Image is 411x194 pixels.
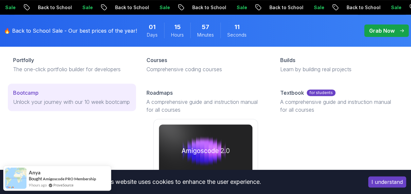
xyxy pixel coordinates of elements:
span: Seconds [227,32,247,38]
p: Back to School [264,4,309,11]
p: Bootcamp [13,89,39,97]
p: Back to School [110,4,154,11]
img: amigoscode 2.0 [159,124,252,177]
p: A comprehensive guide and instruction manual for all courses [146,98,264,114]
span: Minutes [197,32,214,38]
p: for students [307,89,335,96]
p: Sale [386,4,407,11]
p: Roadmaps [146,89,173,97]
a: Amigoscode PRO Membership [43,176,96,181]
p: Back to School [187,4,231,11]
span: 15 Hours [174,23,181,32]
a: BootcampUnlock your journey with our 10 week bootcamp [8,84,136,111]
p: A comprehensive guide and instruction manual for all courses [280,98,398,114]
span: Days [147,32,158,38]
a: ProveSource [53,183,74,187]
p: Back to School [341,4,386,11]
span: 57 Minutes [202,23,209,32]
a: Textbookfor studentsA comprehensive guide and instruction manual for all courses [275,84,403,119]
span: Bought [29,176,42,181]
a: PortfollyThe one-click portfolio builder for developers [8,51,136,78]
p: Courses [146,56,167,64]
p: 🔥 Back to School Sale - Our best prices of the year! [4,27,137,35]
p: Portfolly [13,56,34,64]
p: Sale [231,4,252,11]
p: Back to School [33,4,77,11]
p: The one-click portfolio builder for developers [13,65,131,73]
a: CoursesComprehensive coding courses [141,51,269,78]
span: Hours [171,32,184,38]
span: 9 hours ago [29,182,47,188]
p: Sale [309,4,330,11]
p: Unlock your journey with our 10 week bootcamp [13,98,131,106]
p: Builds [280,56,295,64]
span: 1 Days [149,23,156,32]
p: Sale [77,4,98,11]
img: provesource social proof notification image [5,168,26,189]
p: Textbook [280,89,304,97]
a: RoadmapsA comprehensive guide and instruction manual for all courses [141,84,269,119]
span: Anya [29,170,41,175]
p: Sale [154,4,175,11]
button: Accept cookies [368,176,406,187]
p: Comprehensive coding courses [146,65,264,73]
span: 11 Seconds [234,23,240,32]
p: Grab Now [369,27,395,35]
p: Learn by building real projects [280,65,398,73]
div: This website uses cookies to enhance the user experience. [5,175,358,189]
a: BuildsLearn by building real projects [275,51,403,78]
